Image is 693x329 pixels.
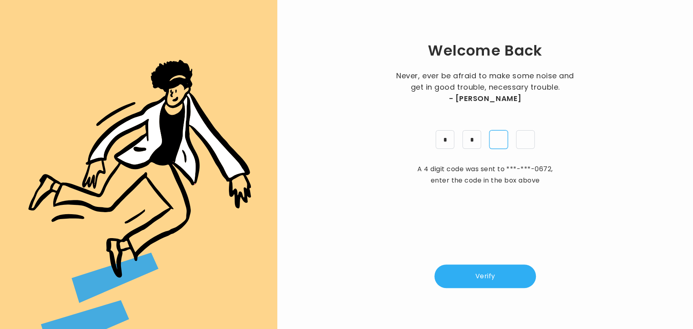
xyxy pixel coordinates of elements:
p: A 4 digit code was sent to , enter the code in the box above [414,163,556,186]
input: pin [489,130,508,149]
input: pin [436,130,454,149]
input: pin [462,130,481,149]
button: Verify [434,264,536,288]
h1: Welcome Back [427,41,542,60]
p: Never, ever be afraid to make some noise and get in good trouble, necessary trouble. [394,70,576,104]
span: - [PERSON_NAME] [449,93,521,104]
input: pin [516,130,535,149]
